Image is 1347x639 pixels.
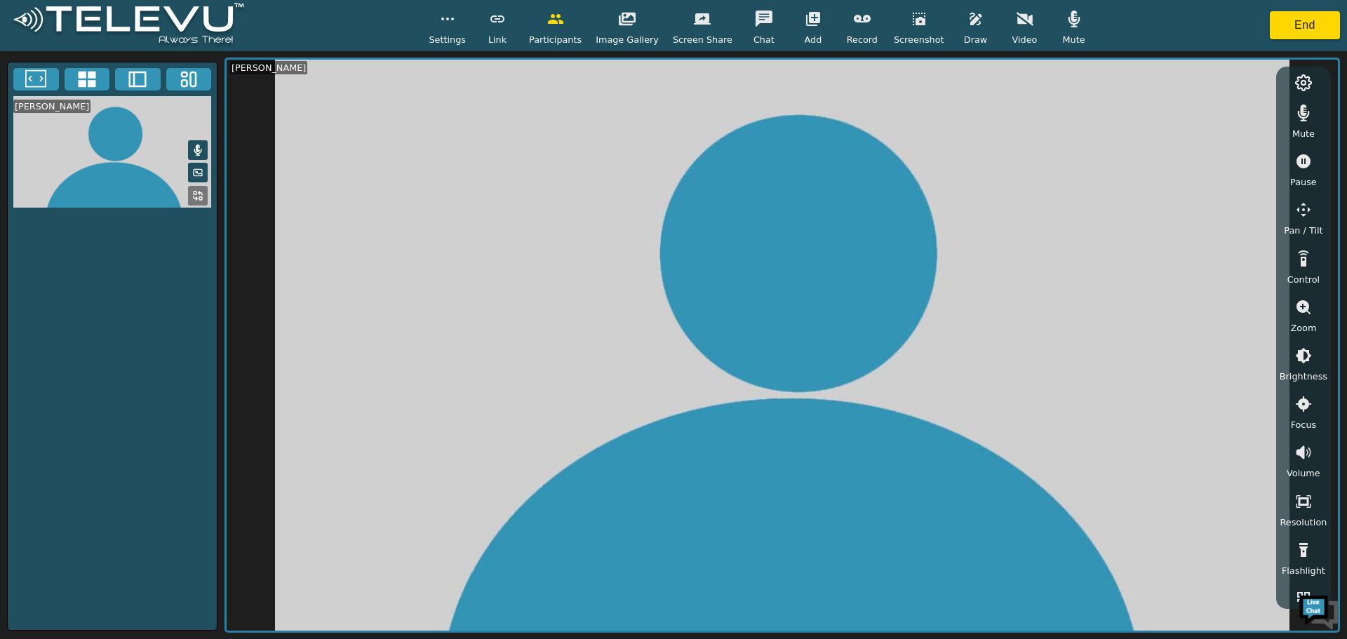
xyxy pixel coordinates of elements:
[188,140,208,160] button: Mute
[188,186,208,206] button: Replace Feed
[1287,273,1320,286] span: Control
[429,33,466,46] span: Settings
[1012,33,1038,46] span: Video
[230,61,307,74] div: [PERSON_NAME]
[1282,564,1325,577] span: Flashlight
[230,7,264,41] div: Minimize live chat window
[673,33,732,46] span: Screen Share
[1280,370,1327,383] span: Brightness
[7,383,267,432] textarea: Type your message and hit 'Enter'
[805,33,822,46] span: Add
[847,33,878,46] span: Record
[596,33,659,46] span: Image Gallery
[894,33,944,46] span: Screenshot
[13,68,59,90] button: Fullscreen
[1290,175,1317,189] span: Pause
[1291,418,1317,431] span: Focus
[964,33,987,46] span: Draw
[166,68,212,90] button: Three Window Medium
[1284,224,1322,237] span: Pan / Tilt
[1287,466,1320,480] span: Volume
[24,65,59,100] img: d_736959983_company_1615157101543_736959983
[1062,33,1085,46] span: Mute
[81,177,194,318] span: We're online!
[753,33,775,46] span: Chat
[188,163,208,182] button: Picture in Picture
[1292,127,1315,140] span: Mute
[1280,516,1327,529] span: Resolution
[529,33,582,46] span: Participants
[65,68,110,90] button: 4x4
[1270,11,1340,39] button: End
[1290,321,1316,335] span: Zoom
[115,68,161,90] button: Two Window Medium
[13,100,91,113] div: [PERSON_NAME]
[73,74,236,92] div: Chat with us now
[1298,590,1340,632] img: Chat Widget
[488,33,507,46] span: Link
